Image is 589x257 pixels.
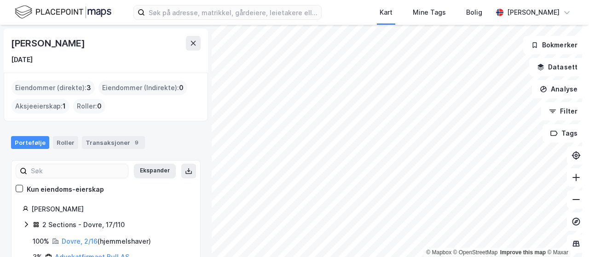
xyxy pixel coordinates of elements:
[62,237,98,245] a: Dovre, 2/16
[500,249,546,256] a: Improve this map
[63,101,66,112] span: 1
[12,99,69,114] div: Aksjeeierskap :
[543,213,589,257] iframe: Chat Widget
[523,36,585,54] button: Bokmerker
[31,204,189,215] div: [PERSON_NAME]
[87,82,91,93] span: 3
[380,7,393,18] div: Kart
[179,82,184,93] span: 0
[15,4,111,20] img: logo.f888ab2527a4732fd821a326f86c7f29.svg
[145,6,321,19] input: Søk på adresse, matrikkel, gårdeiere, leietakere eller personer
[543,124,585,143] button: Tags
[541,102,585,120] button: Filter
[73,99,105,114] div: Roller :
[132,138,141,147] div: 9
[134,164,176,178] button: Ekspander
[532,80,585,98] button: Analyse
[82,136,145,149] div: Transaksjoner
[11,136,49,149] div: Portefølje
[97,101,102,112] span: 0
[466,7,482,18] div: Bolig
[27,164,128,178] input: Søk
[529,58,585,76] button: Datasett
[62,236,151,247] div: ( hjemmelshaver )
[11,54,33,65] div: [DATE]
[413,7,446,18] div: Mine Tags
[33,236,49,247] div: 100%
[53,136,78,149] div: Roller
[27,184,104,195] div: Kun eiendoms-eierskap
[453,249,498,256] a: OpenStreetMap
[426,249,451,256] a: Mapbox
[12,80,95,95] div: Eiendommer (direkte) :
[98,80,187,95] div: Eiendommer (Indirekte) :
[543,213,589,257] div: Kontrollprogram for chat
[11,36,87,51] div: [PERSON_NAME]
[42,219,125,230] div: 2 Sections - Dovre, 17/110
[507,7,560,18] div: [PERSON_NAME]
